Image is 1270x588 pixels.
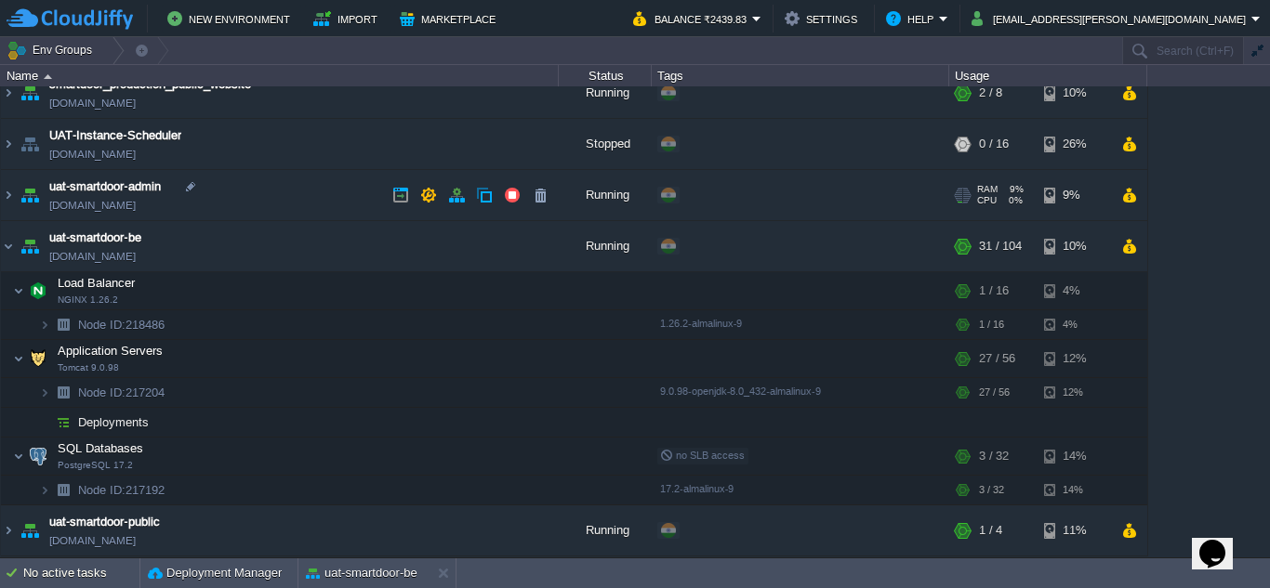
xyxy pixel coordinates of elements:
a: [DOMAIN_NAME] [49,94,136,112]
div: Tags [653,65,948,86]
span: 9.0.98-openjdk-8.0_432-almalinux-9 [660,385,821,397]
div: 3 / 32 [979,476,1004,504]
button: Balance ₹2439.83 [633,7,752,30]
div: Usage [950,65,1146,86]
img: AMDAwAAAACH5BAEAAAAALAAAAAABAAEAAAICRAEAOw== [25,438,51,475]
div: 4% [1044,272,1105,309]
span: Tomcat 9.0.98 [58,362,119,373]
div: 14% [1044,476,1105,504]
button: Marketplace [400,7,501,30]
div: 1 / 16 [979,272,1009,309]
span: SQL Databases [56,440,146,456]
img: AMDAwAAAACH5BAEAAAAALAAAAAABAAEAAAICRAEAOw== [17,170,43,220]
img: AMDAwAAAACH5BAEAAAAALAAAAAABAAEAAAICRAEAOw== [50,378,76,407]
a: uat-smartdoor-public [49,513,160,531]
a: Node ID:218486 [76,317,167,333]
img: CloudJiffy [7,7,133,31]
div: 10% [1044,221,1105,271]
div: 3 / 32 [979,438,1009,475]
a: Node ID:217192 [76,482,167,498]
img: AMDAwAAAACH5BAEAAAAALAAAAAABAAEAAAICRAEAOw== [1,119,16,169]
a: Load BalancerNGINX 1.26.2 [56,276,138,290]
img: AMDAwAAAACH5BAEAAAAALAAAAAABAAEAAAICRAEAOw== [1,505,16,555]
div: Status [560,65,651,86]
div: 1 / 4 [979,505,1002,555]
img: AMDAwAAAACH5BAEAAAAALAAAAAABAAEAAAICRAEAOw== [13,272,24,309]
img: AMDAwAAAACH5BAEAAAAALAAAAAABAAEAAAICRAEAOw== [17,119,43,169]
img: AMDAwAAAACH5BAEAAAAALAAAAAABAAEAAAICRAEAOw== [1,221,16,271]
div: No active tasks [23,558,139,588]
div: 26% [1044,119,1105,169]
div: 11% [1044,505,1105,555]
a: [DOMAIN_NAME] [49,196,136,215]
span: Node ID: [78,483,126,497]
img: AMDAwAAAACH5BAEAAAAALAAAAAABAAEAAAICRAEAOw== [44,74,52,79]
img: AMDAwAAAACH5BAEAAAAALAAAAAABAAEAAAICRAEAOw== [17,68,43,118]
div: 12% [1044,378,1105,407]
img: AMDAwAAAACH5BAEAAAAALAAAAAABAAEAAAICRAEAOw== [39,378,50,407]
img: AMDAwAAAACH5BAEAAAAALAAAAAABAAEAAAICRAEAOw== [25,272,51,309]
a: uat-smartdoor-be [49,229,141,247]
div: 10% [1044,68,1105,118]
div: 0 / 16 [979,119,1009,169]
div: 27 / 56 [979,378,1010,407]
div: Running [559,221,652,271]
a: [DOMAIN_NAME] [49,531,136,550]
span: Node ID: [78,318,126,332]
button: Help [886,7,939,30]
div: 14% [1044,438,1105,475]
img: AMDAwAAAACH5BAEAAAAALAAAAAABAAEAAAICRAEAOw== [13,438,24,475]
div: 31 / 104 [979,221,1022,271]
div: Running [559,170,652,220]
a: [DOMAIN_NAME] [49,247,136,266]
span: no SLB access [660,450,745,461]
button: New Environment [167,7,296,30]
div: 2 / 8 [979,68,1002,118]
a: uat-smartdoor-admin [49,177,161,196]
img: AMDAwAAAACH5BAEAAAAALAAAAAABAAEAAAICRAEAOw== [39,310,50,339]
span: 17.2-almalinux-9 [660,483,734,494]
span: 217204 [76,385,167,400]
div: Stopped [559,119,652,169]
button: Deployment Manager [148,564,282,582]
div: Running [559,505,652,555]
button: Settings [785,7,863,30]
span: Node ID: [78,385,126,399]
span: 9% [1005,184,1024,195]
span: 218486 [76,317,167,333]
span: NGINX 1.26.2 [58,294,118,306]
button: Import [313,7,383,30]
img: AMDAwAAAACH5BAEAAAAALAAAAAABAAEAAAICRAEAOw== [25,340,51,377]
div: 1 / 16 [979,310,1004,339]
iframe: chat widget [1192,514,1251,569]
img: AMDAwAAAACH5BAEAAAAALAAAAAABAAEAAAICRAEAOw== [39,476,50,504]
button: uat-smartdoor-be [306,564,417,582]
a: Deployments [76,414,152,430]
span: 217192 [76,482,167,498]
div: 12% [1044,340,1105,377]
img: AMDAwAAAACH5BAEAAAAALAAAAAABAAEAAAICRAEAOw== [17,505,43,555]
span: Load Balancer [56,275,138,291]
div: 9% [1044,170,1105,220]
img: AMDAwAAAACH5BAEAAAAALAAAAAABAAEAAAICRAEAOw== [50,408,76,437]
a: UAT-Instance-Scheduler [49,126,181,145]
img: AMDAwAAAACH5BAEAAAAALAAAAAABAAEAAAICRAEAOw== [1,68,16,118]
a: Application ServersTomcat 9.0.98 [56,344,165,358]
img: AMDAwAAAACH5BAEAAAAALAAAAAABAAEAAAICRAEAOw== [1,170,16,220]
div: 27 / 56 [979,340,1015,377]
img: AMDAwAAAACH5BAEAAAAALAAAAAABAAEAAAICRAEAOw== [50,476,76,504]
img: AMDAwAAAACH5BAEAAAAALAAAAAABAAEAAAICRAEAOw== [39,408,50,437]
a: [DOMAIN_NAME] [49,145,136,163]
a: SQL DatabasesPostgreSQL 17.2 [56,441,146,455]
button: Env Groups [7,37,99,63]
span: Application Servers [56,343,165,359]
span: PostgreSQL 17.2 [58,460,133,471]
span: 0% [1004,195,1023,206]
button: [EMAIL_ADDRESS][PERSON_NAME][DOMAIN_NAME] [972,7,1251,30]
a: Node ID:217204 [76,385,167,400]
